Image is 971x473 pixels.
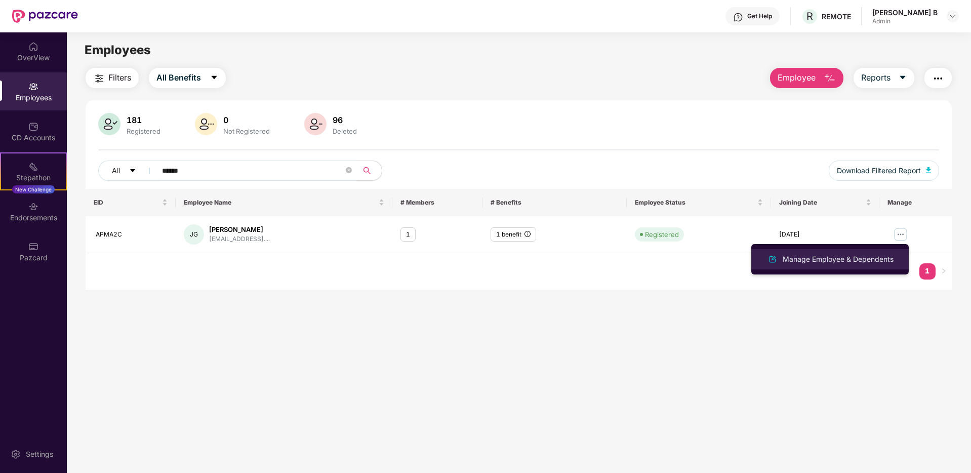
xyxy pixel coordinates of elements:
[1,173,66,183] div: Stepathon
[210,73,218,83] span: caret-down
[879,189,952,216] th: Manage
[357,167,377,175] span: search
[635,199,755,207] span: Employee Status
[872,17,938,25] div: Admin
[949,12,957,20] img: svg+xml;base64,PHN2ZyBpZD0iRHJvcGRvd24tMzJ4MzIiIHhtbG5zPSJodHRwOi8vd3d3LnczLm9yZy8yMDAwL3N2ZyIgd2...
[85,43,151,57] span: Employees
[23,449,56,459] div: Settings
[770,68,843,88] button: Employee
[627,189,771,216] th: Employee Status
[28,82,38,92] img: svg+xml;base64,PHN2ZyBpZD0iRW1wbG95ZWVzIiB4bWxucz0iaHR0cDovL3d3dy53My5vcmcvMjAwMC9zdmciIHdpZHRoPS...
[94,199,160,207] span: EID
[209,225,270,234] div: [PERSON_NAME]
[125,115,163,125] div: 181
[125,127,163,135] div: Registered
[822,12,851,21] div: REMOTE
[392,189,482,216] th: # Members
[733,12,743,22] img: svg+xml;base64,PHN2ZyBpZD0iSGVscC0zMngzMiIgeG1sbnM9Imh0dHA6Ly93d3cudzMub3JnLzIwMDAvc3ZnIiB3aWR0aD...
[304,113,327,135] img: svg+xml;base64,PHN2ZyB4bWxucz0iaHR0cDovL3d3dy53My5vcmcvMjAwMC9zdmciIHhtbG5zOnhsaW5rPSJodHRwOi8vd3...
[28,202,38,212] img: svg+xml;base64,PHN2ZyBpZD0iRW5kb3JzZW1lbnRzIiB4bWxucz0iaHR0cDovL3d3dy53My5vcmcvMjAwMC9zdmciIHdpZH...
[779,199,864,207] span: Joining Date
[156,71,201,84] span: All Benefits
[524,231,531,237] span: info-circle
[86,68,139,88] button: Filters
[893,226,909,243] img: manageButton
[932,72,944,85] img: svg+xml;base64,PHN2ZyB4bWxucz0iaHR0cDovL3d3dy53My5vcmcvMjAwMC9zdmciIHdpZHRoPSIyNCIgaGVpZ2h0PSIyNC...
[919,263,936,279] a: 1
[824,72,836,85] img: svg+xml;base64,PHN2ZyB4bWxucz0iaHR0cDovL3d3dy53My5vcmcvMjAwMC9zdmciIHhtbG5zOnhsaW5rPSJodHRwOi8vd3...
[872,8,938,17] div: [PERSON_NAME] B
[829,161,939,181] button: Download Filtered Report
[28,42,38,52] img: svg+xml;base64,PHN2ZyBpZD0iSG9tZSIgeG1sbnM9Imh0dHA6Ly93d3cudzMub3JnLzIwMDAvc3ZnIiB3aWR0aD0iMjAiIG...
[936,263,952,280] button: right
[86,189,176,216] th: EID
[209,234,270,244] div: [EMAIL_ADDRESS]....
[771,189,879,216] th: Joining Date
[854,68,914,88] button: Reportscaret-down
[176,189,392,216] th: Employee Name
[926,167,931,173] img: svg+xml;base64,PHN2ZyB4bWxucz0iaHR0cDovL3d3dy53My5vcmcvMjAwMC9zdmciIHhtbG5zOnhsaW5rPSJodHRwOi8vd3...
[919,263,936,280] li: 1
[806,10,813,22] span: R
[98,161,160,181] button: Allcaret-down
[346,167,352,173] span: close-circle
[28,122,38,132] img: svg+xml;base64,PHN2ZyBpZD0iQ0RfQWNjb3VudHMiIGRhdGEtbmFtZT0iQ0QgQWNjb3VudHMiIHhtbG5zPSJodHRwOi8vd3...
[11,449,21,459] img: svg+xml;base64,PHN2ZyBpZD0iU2V0dGluZy0yMHgyMCIgeG1sbnM9Imh0dHA6Ly93d3cudzMub3JnLzIwMDAvc3ZnIiB3aW...
[400,227,416,242] div: 1
[96,230,168,240] div: APMA2C
[331,127,359,135] div: Deleted
[941,268,947,274] span: right
[766,253,779,265] img: svg+xml;base64,PHN2ZyB4bWxucz0iaHR0cDovL3d3dy53My5vcmcvMjAwMC9zdmciIHhtbG5zOnhsaW5rPSJodHRwOi8vd3...
[129,167,136,175] span: caret-down
[98,113,120,135] img: svg+xml;base64,PHN2ZyB4bWxucz0iaHR0cDovL3d3dy53My5vcmcvMjAwMC9zdmciIHhtbG5zOnhsaW5rPSJodHRwOi8vd3...
[28,242,38,252] img: svg+xml;base64,PHN2ZyBpZD0iUGF6Y2FyZCIgeG1sbnM9Imh0dHA6Ly93d3cudzMub3JnLzIwMDAvc3ZnIiB3aWR0aD0iMj...
[331,115,359,125] div: 96
[645,229,679,240] div: Registered
[491,227,536,242] div: 1 benefit
[149,68,226,88] button: All Benefitscaret-down
[778,71,816,84] span: Employee
[747,12,772,20] div: Get Help
[357,161,382,181] button: search
[184,224,204,245] div: JG
[195,113,217,135] img: svg+xml;base64,PHN2ZyB4bWxucz0iaHR0cDovL3d3dy53My5vcmcvMjAwMC9zdmciIHhtbG5zOnhsaW5rPSJodHRwOi8vd3...
[93,72,105,85] img: svg+xml;base64,PHN2ZyB4bWxucz0iaHR0cDovL3d3dy53My5vcmcvMjAwMC9zdmciIHdpZHRoPSIyNCIgaGVpZ2h0PSIyNC...
[837,165,921,176] span: Download Filtered Report
[184,199,377,207] span: Employee Name
[12,185,55,193] div: New Challenge
[221,115,272,125] div: 0
[861,71,891,84] span: Reports
[346,166,352,176] span: close-circle
[482,189,627,216] th: # Benefits
[28,162,38,172] img: svg+xml;base64,PHN2ZyB4bWxucz0iaHR0cDovL3d3dy53My5vcmcvMjAwMC9zdmciIHdpZHRoPSIyMSIgaGVpZ2h0PSIyMC...
[781,254,896,265] div: Manage Employee & Dependents
[108,71,131,84] span: Filters
[221,127,272,135] div: Not Registered
[936,263,952,280] li: Next Page
[112,165,120,176] span: All
[899,73,907,83] span: caret-down
[779,230,871,240] div: [DATE]
[12,10,78,23] img: New Pazcare Logo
